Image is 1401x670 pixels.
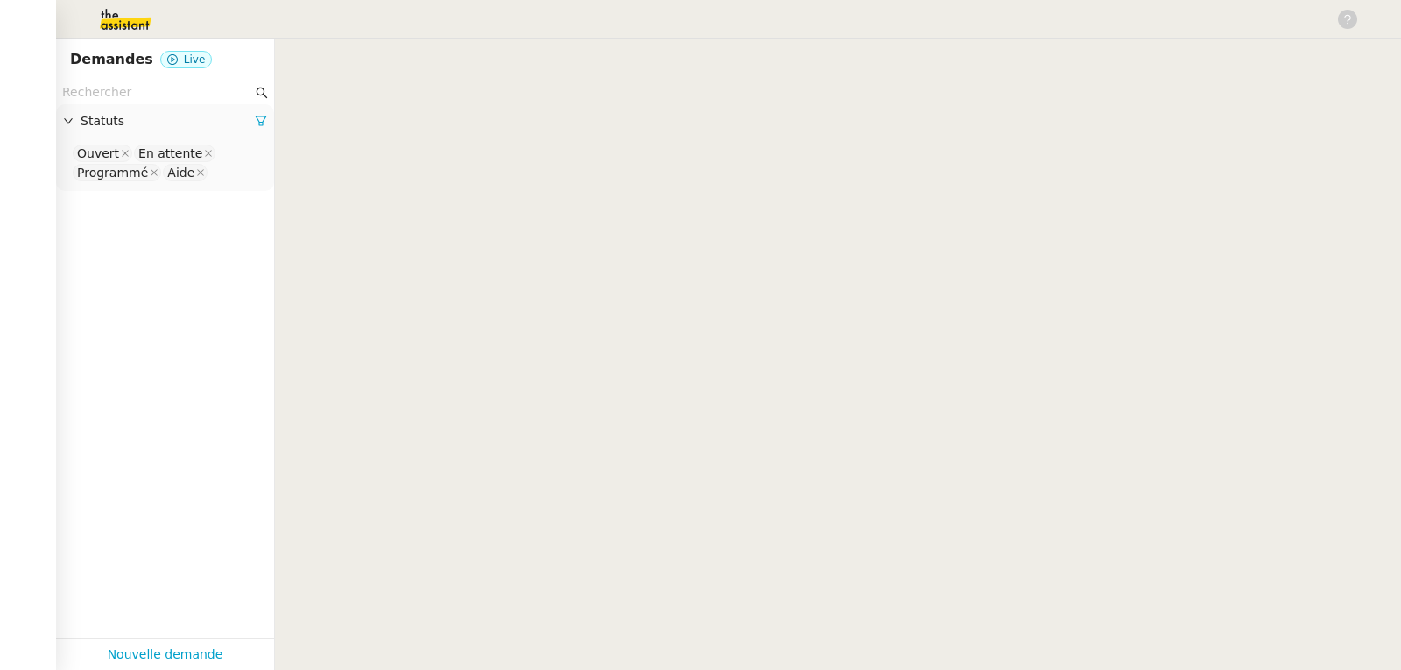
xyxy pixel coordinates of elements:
[134,145,215,162] nz-select-item: En attente
[70,47,153,72] nz-page-header-title: Demandes
[77,165,148,180] div: Programmé
[138,145,202,161] div: En attente
[108,645,223,665] a: Nouvelle demande
[184,53,206,66] span: Live
[73,164,161,181] nz-select-item: Programmé
[56,104,274,138] div: Statuts
[167,165,194,180] div: Aide
[163,164,208,181] nz-select-item: Aide
[81,111,255,131] span: Statuts
[62,82,252,102] input: Rechercher
[77,145,119,161] div: Ouvert
[73,145,132,162] nz-select-item: Ouvert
